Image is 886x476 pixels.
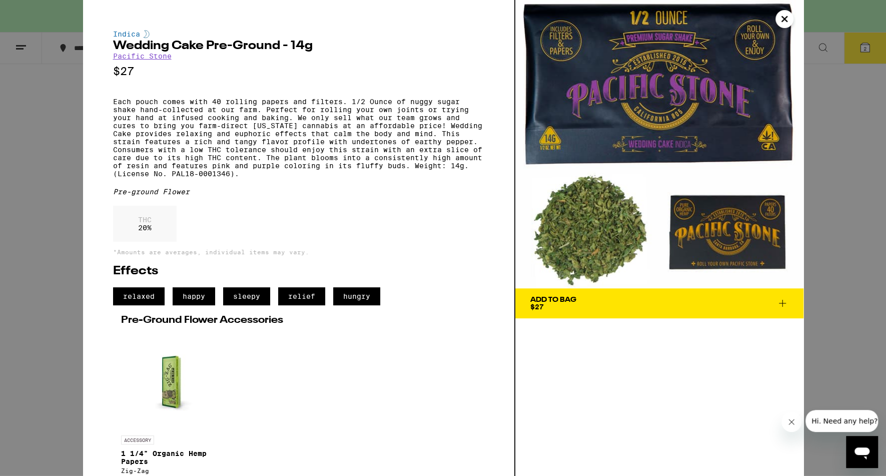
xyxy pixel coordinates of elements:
div: 20 % [113,206,177,242]
img: Zig-Zag - 1 1/4" Organic Hemp Papers [121,330,221,430]
p: $27 [113,65,484,78]
p: *Amounts are averages, individual items may vary. [113,249,484,255]
div: Pre-ground Flower [113,188,484,196]
h2: Effects [113,265,484,277]
span: happy [173,287,215,305]
div: Indica [113,30,484,38]
button: Close [775,10,793,28]
h2: Pre-Ground Flower Accessories [121,315,476,325]
iframe: Close message [781,412,801,432]
p: THC [138,216,152,224]
span: sleepy [223,287,270,305]
span: $27 [530,303,544,311]
div: Zig-Zag [121,467,221,474]
a: Pacific Stone [113,52,172,60]
img: indicaColor.svg [144,30,150,38]
p: Each pouch comes with 40 rolling papers and filters. 1/2 Ounce of nuggy sugar shake hand-collecte... [113,98,484,178]
iframe: Button to launch messaging window [846,436,878,468]
button: Add To Bag$27 [515,288,803,318]
iframe: Message from company [805,410,878,432]
span: hungry [333,287,380,305]
p: ACCESSORY [121,435,154,444]
span: relaxed [113,287,165,305]
h2: Wedding Cake Pre-Ground - 14g [113,40,484,52]
p: 1 1/4" Organic Hemp Papers [121,449,221,465]
span: relief [278,287,325,305]
div: Add To Bag [530,296,576,303]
